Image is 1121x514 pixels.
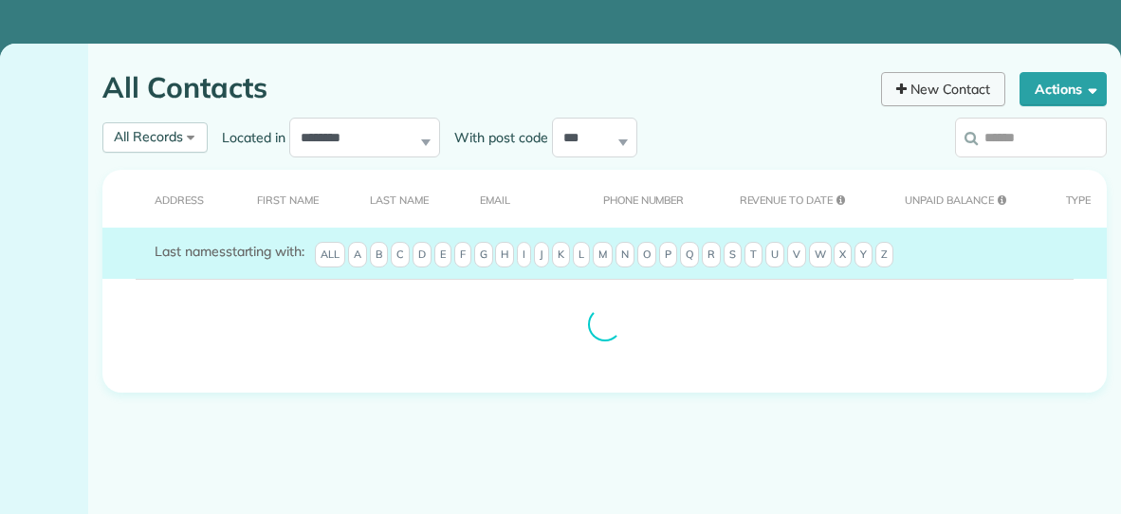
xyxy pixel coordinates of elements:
[809,242,832,268] span: W
[534,242,549,268] span: J
[616,242,634,268] span: N
[724,242,742,268] span: S
[155,243,226,260] span: Last names
[702,242,721,268] span: R
[573,242,590,268] span: L
[574,170,710,228] th: Phone number
[454,242,471,268] span: F
[340,170,450,228] th: Last Name
[593,242,613,268] span: M
[855,242,873,268] span: Y
[744,242,763,268] span: T
[102,170,228,228] th: Address
[228,170,340,228] th: First Name
[998,195,1006,206] i: Changes made to your appointment data may take up to 24 hours to be reflected in customer unpaid ...
[517,242,531,268] span: I
[659,242,677,268] span: P
[315,242,345,268] span: All
[208,128,289,147] label: Located in
[680,242,699,268] span: Q
[834,242,852,268] span: X
[413,242,432,268] span: D
[1037,170,1107,228] th: Type
[102,72,867,103] h1: All Contacts
[474,242,493,268] span: G
[552,242,570,268] span: K
[155,242,304,261] label: starting with:
[391,242,410,268] span: C
[440,128,552,147] label: With post code
[1020,72,1107,106] button: Actions
[348,242,367,268] span: A
[450,170,574,228] th: Email
[881,72,1006,106] a: New Contact
[434,242,451,268] span: E
[370,242,388,268] span: B
[765,242,784,268] span: U
[637,242,656,268] span: O
[875,242,893,268] span: Z
[114,128,183,145] span: All Records
[710,170,875,228] th: Revenue to Date
[495,242,514,268] span: H
[875,170,1037,228] th: Unpaid Balance
[787,242,806,268] span: V
[836,195,845,206] i: Changes made to your appointment data may take up to 24 hours to be reflected in customer unpaid ...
